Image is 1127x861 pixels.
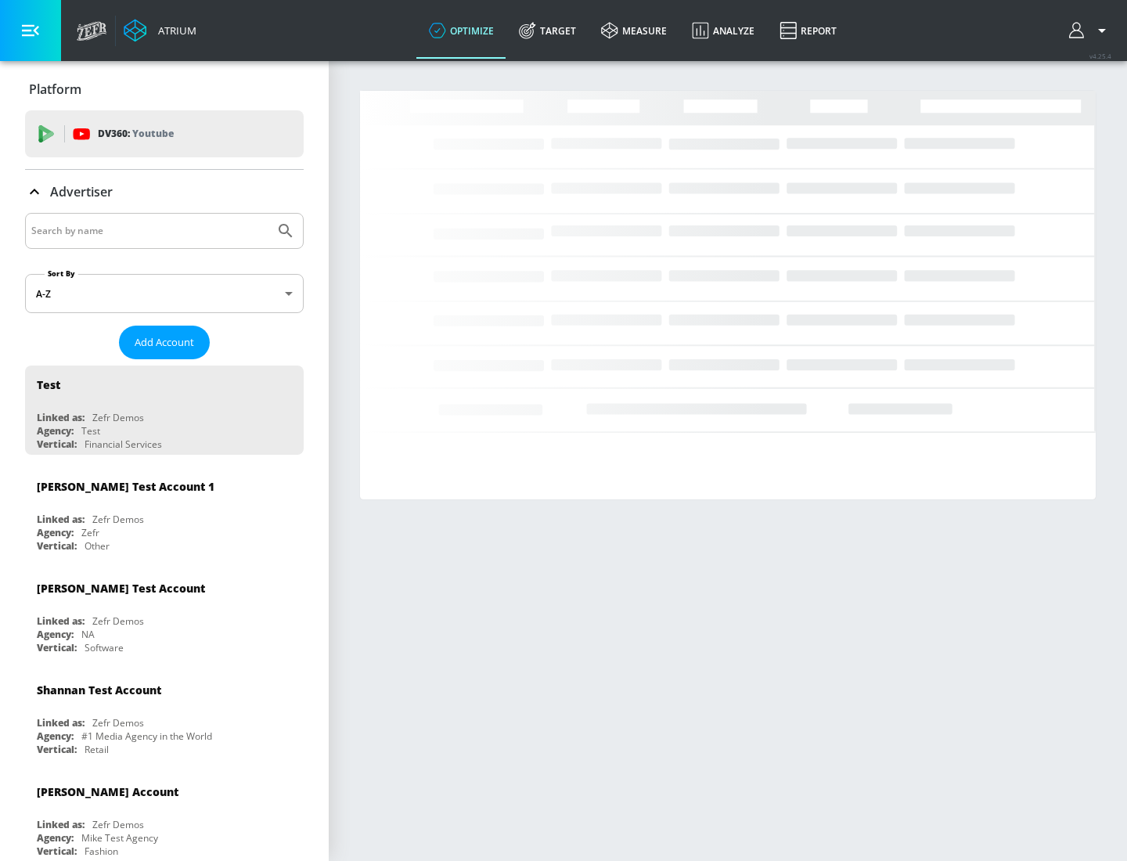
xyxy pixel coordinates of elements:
[25,366,304,455] div: TestLinked as:Zefr DemosAgency:TestVertical:Financial Services
[37,438,77,451] div: Vertical:
[25,170,304,214] div: Advertiser
[25,671,304,760] div: Shannan Test AccountLinked as:Zefr DemosAgency:#1 Media Agency in the WorldVertical:Retail
[25,110,304,157] div: DV360: Youtube
[506,2,589,59] a: Target
[767,2,849,59] a: Report
[31,221,268,241] input: Search by name
[37,539,77,553] div: Vertical:
[37,411,85,424] div: Linked as:
[37,743,77,756] div: Vertical:
[25,274,304,313] div: A-Z
[37,479,214,494] div: [PERSON_NAME] Test Account 1
[85,743,109,756] div: Retail
[37,424,74,438] div: Agency:
[85,641,124,654] div: Software
[45,268,78,279] label: Sort By
[37,845,77,858] div: Vertical:
[37,614,85,628] div: Linked as:
[37,581,205,596] div: [PERSON_NAME] Test Account
[37,784,178,799] div: [PERSON_NAME] Account
[92,614,144,628] div: Zefr Demos
[37,716,85,730] div: Linked as:
[25,67,304,111] div: Platform
[37,730,74,743] div: Agency:
[1089,52,1111,60] span: v 4.25.4
[124,19,196,42] a: Atrium
[81,730,212,743] div: #1 Media Agency in the World
[37,683,161,697] div: Shannan Test Account
[37,641,77,654] div: Vertical:
[25,467,304,557] div: [PERSON_NAME] Test Account 1Linked as:Zefr DemosAgency:ZefrVertical:Other
[25,569,304,658] div: [PERSON_NAME] Test AccountLinked as:Zefr DemosAgency:NAVertical:Software
[92,513,144,526] div: Zefr Demos
[135,333,194,351] span: Add Account
[37,628,74,641] div: Agency:
[152,23,196,38] div: Atrium
[589,2,679,59] a: measure
[81,628,95,641] div: NA
[37,377,60,392] div: Test
[81,424,100,438] div: Test
[132,125,174,142] p: Youtube
[98,125,174,142] p: DV360:
[81,831,158,845] div: Mike Test Agency
[92,411,144,424] div: Zefr Demos
[37,831,74,845] div: Agency:
[37,818,85,831] div: Linked as:
[50,183,113,200] p: Advertiser
[416,2,506,59] a: optimize
[85,845,118,858] div: Fashion
[679,2,767,59] a: Analyze
[92,818,144,831] div: Zefr Demos
[29,81,81,98] p: Platform
[85,438,162,451] div: Financial Services
[119,326,210,359] button: Add Account
[85,539,110,553] div: Other
[92,716,144,730] div: Zefr Demos
[37,513,85,526] div: Linked as:
[81,526,99,539] div: Zefr
[37,526,74,539] div: Agency:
